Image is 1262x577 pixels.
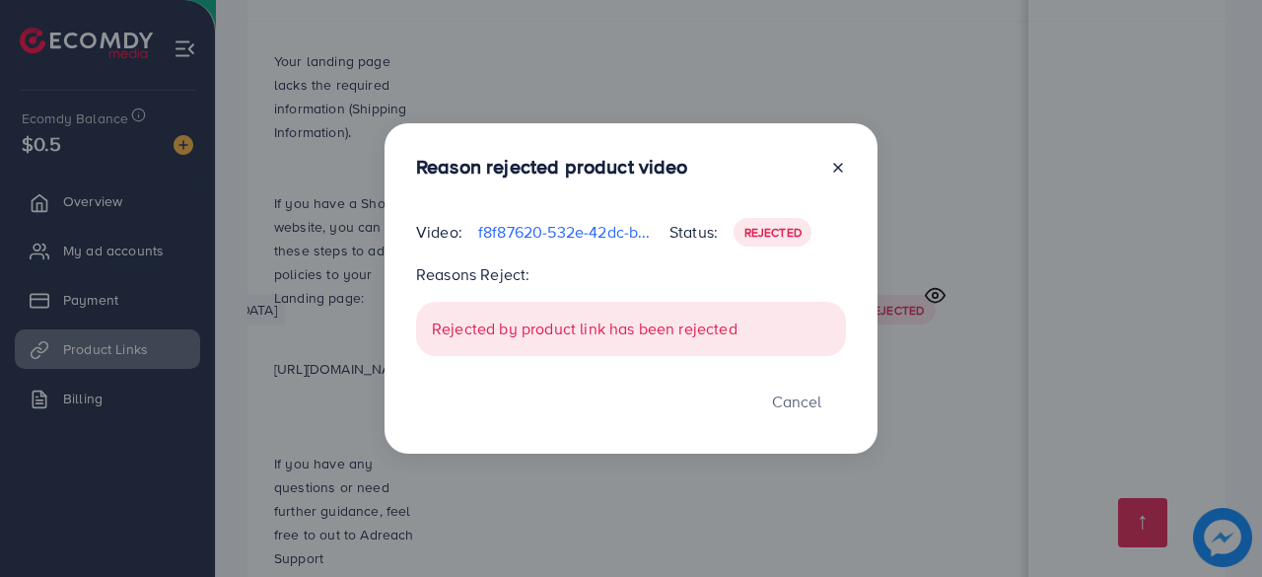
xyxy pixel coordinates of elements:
div: Rejected by product link has been rejected [416,302,846,356]
p: Status: [669,220,718,244]
p: Video: [416,220,462,244]
button: Cancel [747,380,846,422]
p: Reasons Reject: [416,262,846,286]
span: Rejected [744,224,802,241]
h3: Reason rejected product video [416,155,688,179]
p: f8f87620-532e-42dc-b355-2e16890c65f5-1756568940363.mp4 [478,220,654,244]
